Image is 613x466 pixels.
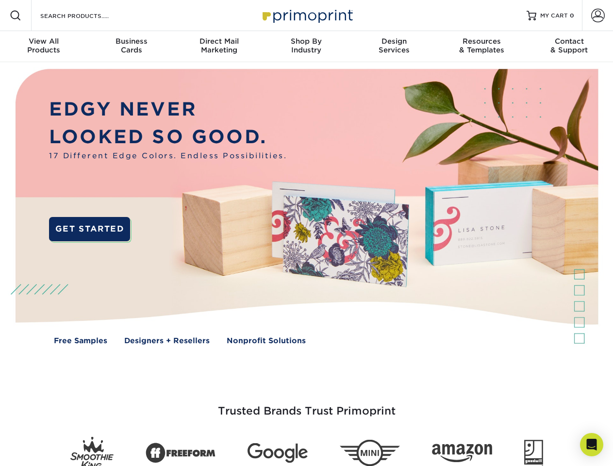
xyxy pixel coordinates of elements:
a: DesignServices [350,31,438,62]
a: BusinessCards [87,31,175,62]
span: Design [350,37,438,46]
a: Designers + Resellers [124,335,210,347]
h3: Trusted Brands Trust Primoprint [23,382,591,429]
div: Marketing [175,37,263,54]
a: Resources& Templates [438,31,525,62]
div: & Support [526,37,613,54]
span: Shop By [263,37,350,46]
a: Nonprofit Solutions [227,335,306,347]
div: Services [350,37,438,54]
a: Contact& Support [526,31,613,62]
iframe: Google Customer Reviews [2,436,83,463]
div: & Templates [438,37,525,54]
img: Primoprint [258,5,355,26]
input: SEARCH PRODUCTS..... [39,10,134,21]
span: Business [87,37,175,46]
img: Google [248,443,308,463]
span: Contact [526,37,613,46]
span: Direct Mail [175,37,263,46]
p: LOOKED SO GOOD. [49,123,287,151]
a: Direct MailMarketing [175,31,263,62]
img: Amazon [432,444,492,463]
div: Cards [87,37,175,54]
a: GET STARTED [49,217,130,241]
img: Goodwill [524,440,543,466]
span: 0 [570,12,574,19]
div: Open Intercom Messenger [580,433,603,456]
p: EDGY NEVER [49,96,287,123]
span: 17 Different Edge Colors. Endless Possibilities. [49,150,287,162]
a: Free Samples [54,335,107,347]
span: Resources [438,37,525,46]
a: Shop ByIndustry [263,31,350,62]
span: MY CART [540,12,568,20]
div: Industry [263,37,350,54]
